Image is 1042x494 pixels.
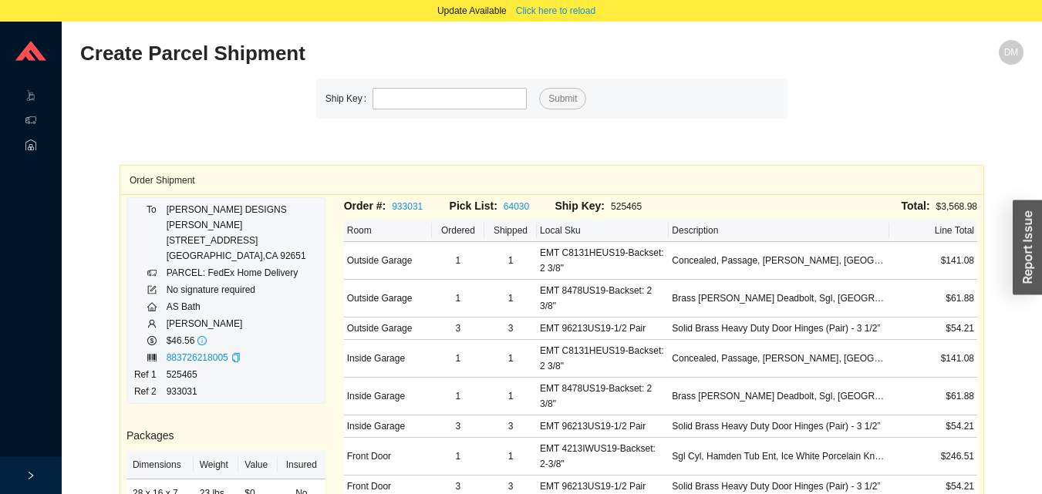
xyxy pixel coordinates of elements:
th: Insured [278,451,325,479]
td: 1 [432,340,484,378]
td: EMT C8131HEUS19-Backset: 2 3/8" [537,242,669,280]
td: PARCEL: FedEx Home Delivery [166,264,307,281]
div: Brass Quincy Rose Deadbolt, Sgl, US19 [672,388,885,404]
div: Solid Brass Heavy Duty Door Hinges (Pair) - 3 1/2” [672,479,885,494]
th: Description [669,220,889,242]
td: 1 [432,438,484,476]
td: EMT 8478US19-Backset: 2 3/8" [537,280,669,318]
td: 1 [484,242,537,280]
div: Concealed, Passage, Quincy Rosette, Hammered Egg Knob, , US19 [672,253,885,268]
div: 525465 [555,197,660,215]
h2: Create Parcel Shipment [80,40,787,67]
div: Solid Brass Heavy Duty Door Hinges (Pair) - 3 1/2” [672,321,885,336]
td: $61.88 [889,378,977,415]
th: Dimensions [126,451,194,479]
td: 933031 [166,383,307,400]
span: dollar [147,336,157,345]
td: $61.88 [889,280,977,318]
td: Outside Garage [344,280,432,318]
span: user [147,319,157,328]
td: AS Bath [166,298,307,315]
td: Ref 1 [133,366,166,383]
td: $141.08 [889,340,977,378]
td: EMT 96213US19-1/2 Pair [537,318,669,340]
th: Shipped [484,220,537,242]
td: Inside Garage [344,378,432,415]
td: $246.51 [889,438,977,476]
span: Ship Key: [555,200,605,212]
a: 64030 [504,201,529,212]
td: $141.08 [889,242,977,280]
span: right [26,471,35,480]
button: Submit [539,88,586,109]
span: DM [1004,40,1019,65]
td: $54.21 [889,415,977,438]
td: EMT 4213IWUS19-Backset: 2-3/8" [537,438,669,476]
span: home [147,302,157,311]
div: Order Shipment [130,166,974,194]
span: Pick List: [450,200,497,212]
td: Outside Garage [344,318,432,340]
div: Concealed, Passage, Quincy Rosette, Hammered Egg Knob, , US19 [672,351,885,366]
th: Local Sku [537,220,669,242]
td: EMT 96213US19-1/2 Pair [537,415,669,438]
a: 883726218005 [167,352,228,363]
td: 1 [432,242,484,280]
span: Click here to reload [516,3,595,18]
th: Line Total [889,220,977,242]
td: EMT C8131HEUS19-Backset: 2 3/8" [537,340,669,378]
span: Order #: [344,200,386,212]
td: 1 [484,280,537,318]
div: $3,568.98 [660,197,977,215]
td: 1 [484,438,537,476]
td: Front Door [344,438,432,476]
td: [PERSON_NAME] [166,315,307,332]
span: copy [231,353,241,362]
td: EMT 8478US19-Backset: 2 3/8" [537,378,669,415]
td: 1 [432,280,484,318]
div: Solid Brass Heavy Duty Door Hinges (Pair) - 3 1/2” [672,418,885,434]
td: $46.56 [166,332,307,349]
a: 933031 [392,201,423,212]
td: No signature required [166,281,307,298]
td: 3 [484,318,537,340]
td: Inside Garage [344,415,432,438]
td: Ref 2 [133,383,166,400]
div: Sgl Cyl, Hamden Tub Ent, Ice White Porcelain Knob, US19 [672,449,885,464]
th: Value [238,451,278,479]
div: [PERSON_NAME] DESIGNS [PERSON_NAME] [STREET_ADDRESS] [GEOGRAPHIC_DATA] , CA 92651 [167,202,306,264]
span: Total: [902,200,930,212]
td: 1 [432,378,484,415]
th: Ordered [432,220,484,242]
td: Outside Garage [344,242,432,280]
td: 3 [432,415,484,438]
label: Ship Key [325,88,373,109]
td: Inside Garage [344,340,432,378]
h3: Packages [126,427,325,445]
td: 3 [432,318,484,340]
div: Copy [231,350,241,365]
span: barcode [147,353,157,362]
td: 525465 [166,366,307,383]
span: form [147,285,157,294]
td: To [133,201,166,264]
td: 1 [484,378,537,415]
td: 3 [484,415,537,438]
th: Room [344,220,432,242]
div: Brass Quincy Rose Deadbolt, Sgl, US19 [672,291,885,306]
td: $54.21 [889,318,977,340]
span: info-circle [197,336,207,345]
td: 1 [484,340,537,378]
th: Weight [194,451,239,479]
